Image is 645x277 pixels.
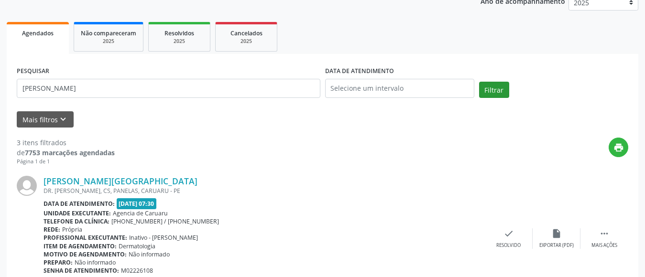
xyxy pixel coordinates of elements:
span: Agencia de Caruaru [113,209,168,217]
div: Resolvido [496,242,521,249]
div: de [17,148,115,158]
img: img [17,176,37,196]
span: M02226108 [121,266,153,275]
strong: 7753 marcações agendadas [25,148,115,157]
span: Agendados [22,29,54,37]
div: 2025 [81,38,136,45]
span: Própria [62,225,82,234]
div: 2025 [222,38,270,45]
i: print [613,142,624,153]
span: [PHONE_NUMBER] / [PHONE_NUMBER] [111,217,219,225]
input: Nome, código do beneficiário ou CPF [17,79,320,98]
i:  [599,228,610,239]
span: Inativo - [PERSON_NAME] [129,234,198,242]
span: Não informado [129,250,170,258]
i: insert_drive_file [551,228,562,239]
b: Item de agendamento: [44,242,117,250]
i: keyboard_arrow_down [58,114,68,125]
b: Data de atendimento: [44,200,115,208]
div: Mais ações [591,242,617,249]
span: [DATE] 07:30 [117,198,157,209]
label: DATA DE ATENDIMENTO [325,64,394,79]
div: 3 itens filtrados [17,138,115,148]
a: [PERSON_NAME][GEOGRAPHIC_DATA] [44,176,197,186]
b: Unidade executante: [44,209,111,217]
span: Não informado [75,258,116,266]
b: Preparo: [44,258,73,266]
b: Telefone da clínica: [44,217,109,225]
div: 2025 [155,38,203,45]
span: Não compareceram [81,29,136,37]
b: Rede: [44,225,60,234]
div: Exportar (PDF) [539,242,574,249]
button: Mais filtroskeyboard_arrow_down [17,111,74,128]
label: PESQUISAR [17,64,49,79]
span: Dermatologia [119,242,155,250]
input: Selecione um intervalo [325,79,474,98]
div: Página 1 de 1 [17,158,115,166]
button: print [609,138,628,157]
span: Cancelados [230,29,262,37]
b: Motivo de agendamento: [44,250,127,258]
b: Profissional executante: [44,234,127,242]
div: DR. [PERSON_NAME], CS, PANELAS, CARUARU - PE [44,187,485,195]
span: Resolvidos [164,29,194,37]
b: Senha de atendimento: [44,266,119,275]
button: Filtrar [479,82,509,98]
i: check [503,228,514,239]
